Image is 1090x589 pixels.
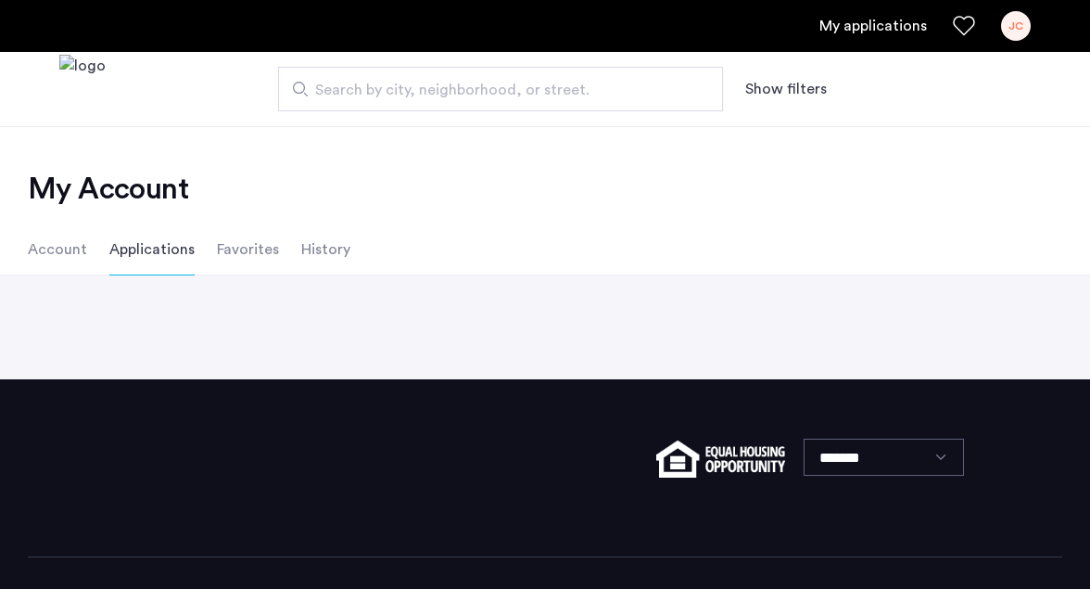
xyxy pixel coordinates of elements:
[278,67,723,111] input: Apartment Search
[953,15,975,37] a: Favorites
[745,78,827,100] button: Show or hide filters
[1001,11,1031,41] div: JC
[301,224,350,275] li: History
[656,441,785,478] img: equal-housing.png
[315,79,671,101] span: Search by city, neighborhood, or street.
[217,224,279,275] li: Favorites
[819,15,927,37] a: My application
[28,171,1062,208] h2: My Account
[59,55,106,124] img: logo
[28,224,87,275] li: Account
[109,224,195,275] li: Applications
[59,55,106,124] a: Cazamio logo
[804,439,964,476] select: Language select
